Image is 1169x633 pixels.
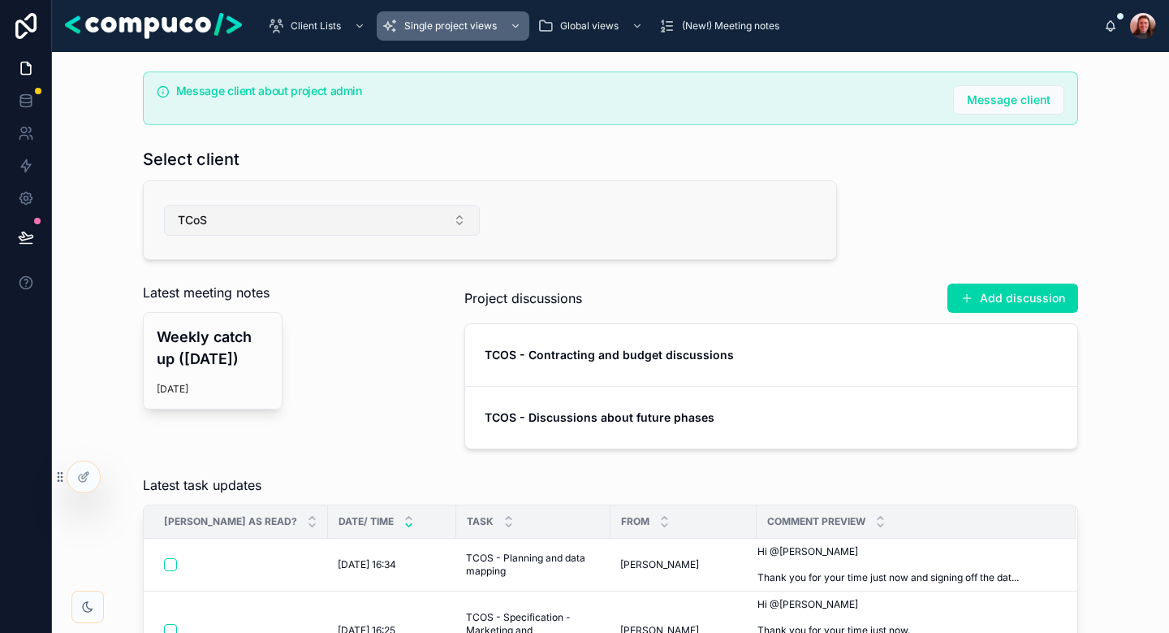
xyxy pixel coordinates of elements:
[157,383,188,396] p: [DATE]
[164,515,297,528] span: [PERSON_NAME] as read?
[339,515,394,528] span: Date/ time
[967,92,1050,108] span: Message client
[338,558,396,571] span: [DATE] 16:34
[953,85,1064,115] button: Message client
[143,475,261,495] span: Latest task updates
[467,515,494,528] span: Task
[682,20,779,33] span: (New!) Meeting notes
[465,324,1077,386] a: TCOS - Contracting and budget discussions
[533,11,651,41] a: Global views
[620,558,747,571] a: [PERSON_NAME]
[65,13,242,39] img: App logo
[767,515,865,528] span: Comment preview
[338,558,446,571] a: [DATE] 16:34
[621,515,649,528] span: From
[464,288,582,308] span: Project discussions
[291,20,341,33] span: Client Lists
[620,558,699,571] span: [PERSON_NAME]
[263,11,373,41] a: Client Lists
[404,20,497,33] span: Single project views
[176,85,940,97] h5: Message client about project admin
[466,552,601,578] a: TCOS - Planning and data mapping
[465,386,1077,449] a: TCOS - Discussions about future phases
[485,410,714,424] strong: TCOS - Discussions about future phases
[377,11,529,41] a: Single project views
[178,212,207,228] span: TCoS
[143,283,270,302] span: Latest meeting notes
[164,205,480,236] button: Select Button
[157,326,269,370] h4: Weekly catch up ([DATE])
[757,545,1056,584] a: Hi @[PERSON_NAME] Thank you for your time just now and signing off the dat...
[143,148,239,171] h1: Select client
[947,284,1078,313] button: Add discussion
[654,11,791,41] a: (New!) Meeting notes
[143,312,283,410] a: Weekly catch up ([DATE])[DATE]
[485,348,734,362] strong: TCOS - Contracting and budget discussions
[255,8,1104,44] div: scrollable content
[560,20,619,33] span: Global views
